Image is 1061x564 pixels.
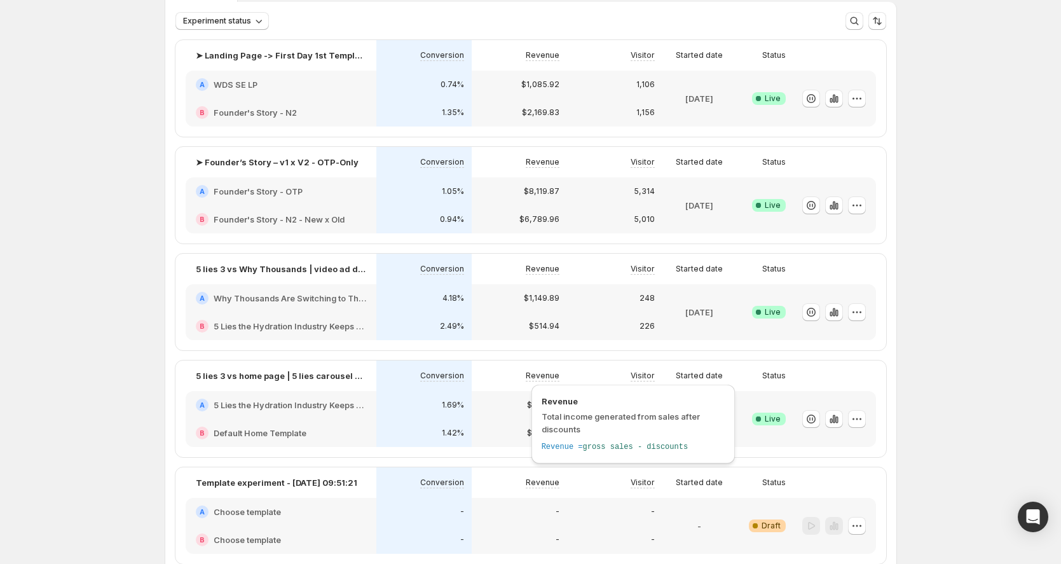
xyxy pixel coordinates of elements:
[200,508,205,516] h2: A
[685,199,713,212] p: [DATE]
[685,306,713,319] p: [DATE]
[526,50,559,60] p: Revenue
[442,107,464,118] p: 1.35%
[524,293,559,303] p: $1,149.89
[214,213,345,226] h2: Founder's Story - N2 - New x Old
[685,92,713,105] p: [DATE]
[762,478,786,488] p: Status
[442,186,464,196] p: 1.05%
[526,478,559,488] p: Revenue
[420,478,464,488] p: Conversion
[676,157,723,167] p: Started date
[526,157,559,167] p: Revenue
[676,371,723,381] p: Started date
[765,414,781,424] span: Live
[175,12,269,30] button: Experiment status
[519,214,559,224] p: $6,789.96
[214,292,366,305] h2: Why Thousands Are Switching to This Ultra-Hydrating Marine Plasma
[196,156,359,169] p: ➤ Founder’s Story – v1 x V2 - OTP-Only
[420,264,464,274] p: Conversion
[762,50,786,60] p: Status
[542,411,700,434] span: Total income generated from sales after discounts
[765,200,781,210] span: Live
[676,50,723,60] p: Started date
[529,321,559,331] p: $514.94
[697,519,701,532] p: -
[542,395,725,408] span: Revenue
[640,293,655,303] p: 248
[440,214,464,224] p: 0.94%
[196,263,366,275] p: 5 lies 3 vs Why Thousands | video ad don’t get fooled | PDP CTA
[522,107,559,118] p: $2,169.83
[200,216,205,223] h2: B
[636,107,655,118] p: 1,156
[214,533,281,546] h2: Choose template
[542,443,583,451] span: Revenue =
[651,535,655,545] p: -
[634,186,655,196] p: 5,314
[556,535,559,545] p: -
[442,400,464,410] p: 1.69%
[200,429,205,437] h2: B
[868,12,886,30] button: Sort the results
[460,535,464,545] p: -
[420,371,464,381] p: Conversion
[634,214,655,224] p: 5,010
[521,79,559,90] p: $1,085.92
[214,78,257,91] h2: WDS SE LP
[556,507,559,517] p: -
[196,476,357,489] p: Template experiment - [DATE] 09:51:21
[1018,502,1048,532] div: Open Intercom Messenger
[214,320,366,333] h2: 5 Lies the Hydration Industry Keeps Telling You 3
[526,264,559,274] p: Revenue
[200,109,205,116] h2: B
[214,399,366,411] h2: 5 Lies the Hydration Industry Keeps Telling You 3A
[524,186,559,196] p: $8,119.87
[636,79,655,90] p: 1,106
[440,321,464,331] p: 2.49%
[200,401,205,409] h2: A
[460,507,464,517] p: -
[765,93,781,104] span: Live
[762,371,786,381] p: Status
[200,81,205,88] h2: A
[526,371,559,381] p: Revenue
[640,321,655,331] p: 226
[631,264,655,274] p: Visitor
[200,294,205,302] h2: A
[762,157,786,167] p: Status
[214,106,297,119] h2: Founder's Story - N2
[214,185,303,198] h2: Founder's Story - OTP
[651,507,655,517] p: -
[200,536,205,544] h2: B
[762,264,786,274] p: Status
[442,428,464,438] p: 1.42%
[200,322,205,330] h2: B
[196,369,366,382] p: 5 lies 3 vs home page | 5 lies carousel ad | PDP CTA
[631,50,655,60] p: Visitor
[183,16,251,26] span: Experiment status
[631,478,655,488] p: Visitor
[676,478,723,488] p: Started date
[420,50,464,60] p: Conversion
[420,157,464,167] p: Conversion
[214,427,306,439] h2: Default Home Template
[582,443,688,451] span: gross sales - discounts
[214,506,281,518] h2: Choose template
[676,264,723,274] p: Started date
[442,293,464,303] p: 4.18%
[196,49,366,62] p: ➤ Landing Page -> First Day 1st Template x Founder's Story - OTP-Only
[441,79,464,90] p: 0.74%
[200,188,205,195] h2: A
[765,307,781,317] span: Live
[762,521,781,531] span: Draft
[631,157,655,167] p: Visitor
[631,371,655,381] p: Visitor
